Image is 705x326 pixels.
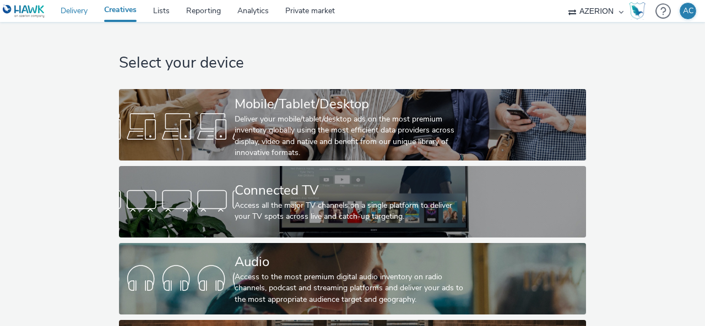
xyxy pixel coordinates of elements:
[235,114,466,159] div: Deliver your mobile/tablet/desktop ads on the most premium inventory globally using the most effi...
[629,2,650,20] a: Hawk Academy
[235,181,466,200] div: Connected TV
[119,166,587,237] a: Connected TVAccess all the major TV channels on a single platform to deliver your TV spots across...
[3,4,45,18] img: undefined Logo
[119,53,587,74] h1: Select your device
[683,3,693,19] div: AC
[235,95,466,114] div: Mobile/Tablet/Desktop
[235,200,466,223] div: Access all the major TV channels on a single platform to deliver your TV spots across live and ca...
[235,252,466,272] div: Audio
[119,89,587,161] a: Mobile/Tablet/DesktopDeliver your mobile/tablet/desktop ads on the most premium inventory globall...
[235,272,466,305] div: Access to the most premium digital audio inventory on radio channels, podcast and streaming platf...
[629,2,646,20] img: Hawk Academy
[119,243,587,314] a: AudioAccess to the most premium digital audio inventory on radio channels, podcast and streaming ...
